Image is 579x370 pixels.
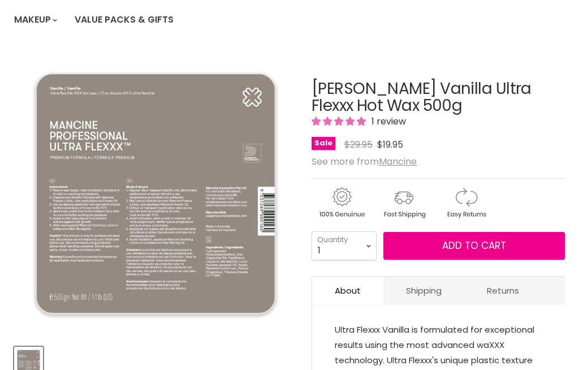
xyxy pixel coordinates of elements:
[383,277,464,304] a: Shipping
[66,8,182,32] a: Value Packs & Gifts
[344,138,373,151] span: $29.95
[14,52,298,336] div: Mancine Vanilla Ultra Flexxx Hot Wax 500g image. Click or Scroll to Zoom.
[464,277,542,304] a: Returns
[377,138,403,151] span: $19.95
[312,231,377,260] select: Quantity
[312,186,371,220] img: genuine.gif
[312,137,335,150] span: Sale
[312,115,368,128] span: 5.00 stars
[368,115,406,128] span: 1 review
[312,277,383,304] a: About
[6,8,64,32] a: Makeup
[374,186,434,220] img: shipping.gif
[383,232,565,260] button: Add to cart
[379,155,417,168] a: Mancine
[442,239,506,252] span: Add to cart
[312,80,565,115] h1: [PERSON_NAME] Vanilla Ultra Flexxx Hot Wax 500g
[436,186,496,220] img: returns.gif
[312,155,417,168] span: See more from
